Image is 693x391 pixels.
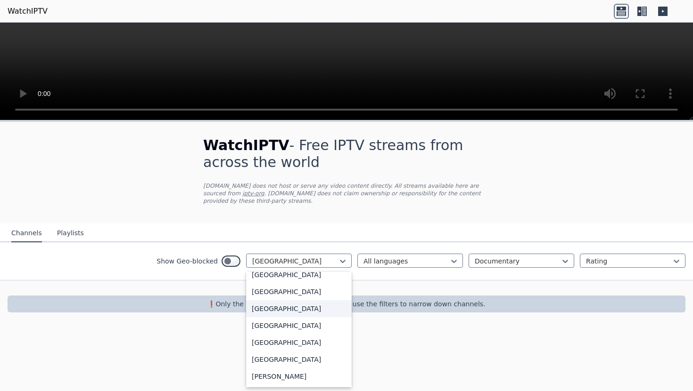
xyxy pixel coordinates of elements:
[8,6,48,17] a: WatchIPTV
[246,334,352,351] div: [GEOGRAPHIC_DATA]
[246,317,352,334] div: [GEOGRAPHIC_DATA]
[11,299,682,309] p: ❗️Only the first 250 channels are returned, use the filters to narrow down channels.
[246,368,352,385] div: [PERSON_NAME]
[11,224,42,242] button: Channels
[203,182,490,205] p: [DOMAIN_NAME] does not host or serve any video content directly. All streams available here are s...
[246,351,352,368] div: [GEOGRAPHIC_DATA]
[57,224,84,242] button: Playlists
[203,137,289,153] span: WatchIPTV
[246,266,352,283] div: [GEOGRAPHIC_DATA]
[242,190,264,197] a: iptv-org
[246,283,352,300] div: [GEOGRAPHIC_DATA]
[203,137,490,171] h1: - Free IPTV streams from across the world
[157,256,218,266] label: Show Geo-blocked
[246,300,352,317] div: [GEOGRAPHIC_DATA]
